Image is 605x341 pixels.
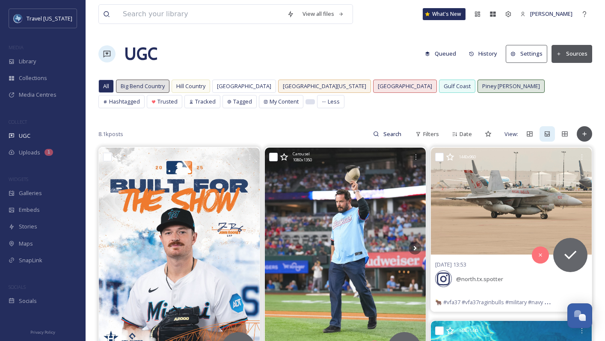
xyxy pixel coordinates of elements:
span: Carousel [293,151,310,157]
span: 1440 x 960 [459,154,476,160]
span: SnapLink [19,256,42,264]
a: History [465,45,506,62]
span: Tagged [233,98,252,106]
a: Privacy Policy [30,326,55,337]
span: Filters [423,130,439,138]
button: Sources [552,45,592,62]
span: Library [19,57,36,65]
span: My Content [270,98,299,106]
span: [PERSON_NAME] [530,10,572,18]
span: Tracked [195,98,216,106]
span: Trusted [157,98,178,106]
span: Privacy Policy [30,329,55,335]
span: Piney [PERSON_NAME] [482,82,540,90]
span: COLLECT [9,119,27,125]
span: Embeds [19,206,40,214]
span: View: [504,130,518,138]
span: Hashtagged [109,98,140,106]
span: Socials [19,297,37,305]
a: UGC [124,41,157,67]
span: Date [460,130,472,138]
input: Search your library [119,5,283,24]
button: Settings [506,45,547,62]
span: Uploads [19,148,40,157]
a: Queued [421,45,465,62]
input: Search [379,125,407,142]
div: 1 [44,149,53,156]
span: Less [328,98,340,106]
a: [PERSON_NAME] [516,6,577,22]
span: Maps [19,240,33,248]
span: 1080 x 1350 [293,157,312,163]
span: 8.1k posts [98,130,123,138]
span: Media Centres [19,91,56,99]
span: Big Bend Country [121,82,165,90]
a: View all files [298,6,348,22]
button: History [465,45,502,62]
span: SOCIALS [9,284,26,290]
span: @ north.tx.spotter [456,275,503,283]
span: Hill Country [176,82,205,90]
span: 1350 x 1688 [127,154,146,160]
img: images%20%281%29.jpeg [14,14,22,23]
button: Queued [421,45,460,62]
span: MEDIA [9,44,24,50]
span: Gulf Coast [444,82,471,90]
span: [GEOGRAPHIC_DATA] [378,82,432,90]
span: [DATE] 13:53 [435,261,466,268]
span: Collections [19,74,47,82]
img: 🐂 #vfa37 #vfa37raginbulls #military #navy #f18 #f18hornet #f18superhornet #superhornet #raginbull... [431,148,592,255]
span: Travel [US_STATE] [27,15,72,22]
span: WIDGETS [9,176,28,182]
span: [GEOGRAPHIC_DATA] [217,82,271,90]
a: Settings [506,45,552,62]
span: Stories [19,222,37,231]
span: All [103,82,109,90]
span: 1440 x 1440 [459,328,478,334]
span: [GEOGRAPHIC_DATA][US_STATE] [283,82,366,90]
span: UGC [19,132,30,140]
a: What's New [423,8,466,20]
button: Open Chat [567,303,592,328]
span: Galleries [19,189,42,197]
